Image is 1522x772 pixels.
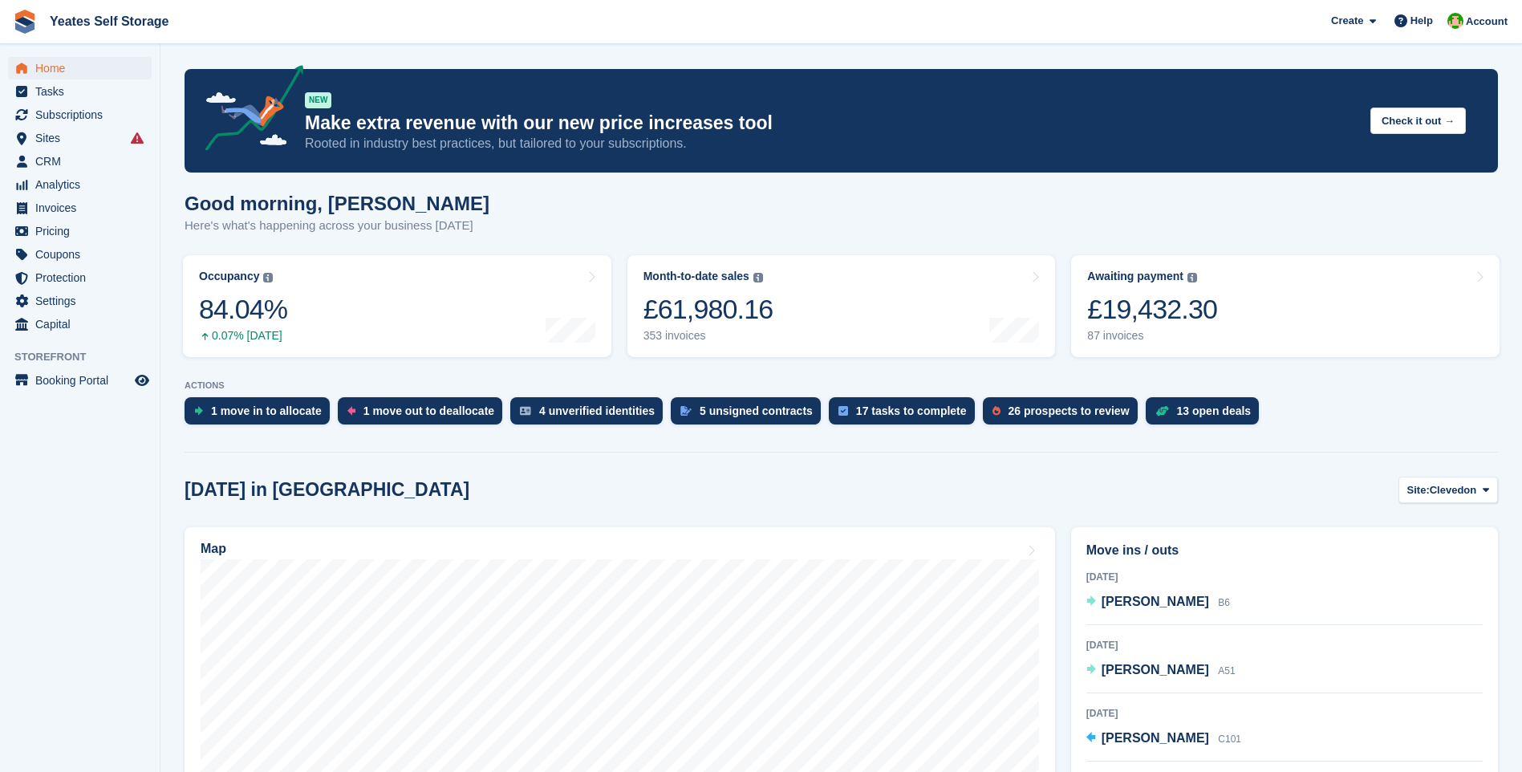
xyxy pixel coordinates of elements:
div: 5 unsigned contracts [700,404,813,417]
img: contract_signature_icon-13c848040528278c33f63329250d36e43548de30e8caae1d1a13099fd9432cc5.svg [680,406,692,416]
div: [DATE] [1086,706,1483,721]
i: Smart entry sync failures have occurred [131,132,144,144]
img: Angela Field [1447,13,1463,29]
a: 4 unverified identities [510,397,671,433]
img: move_outs_to_deallocate_icon-f764333ba52eb49d3ac5e1228854f67142a1ed5810a6f6cc68b1a99e826820c5.svg [347,406,355,416]
p: Make extra revenue with our new price increases tool [305,112,1358,135]
button: Site: Clevedon [1398,477,1498,503]
span: A51 [1218,665,1235,677]
span: Subscriptions [35,104,132,126]
a: menu [8,150,152,173]
p: Rooted in industry best practices, but tailored to your subscriptions. [305,135,1358,152]
div: 4 unverified identities [539,404,655,417]
span: [PERSON_NAME] [1102,731,1209,745]
span: Tasks [35,80,132,103]
div: Month-to-date sales [643,270,749,283]
a: menu [8,290,152,312]
img: verify_identity-adf6edd0f0f0b5bbfe63781bf79b02c33cf7c696d77639b501bdc392416b5a36.svg [520,406,531,416]
span: Settings [35,290,132,312]
a: Occupancy 84.04% 0.07% [DATE] [183,255,611,357]
div: £61,980.16 [643,293,773,326]
p: Here's what's happening across your business [DATE] [185,217,489,235]
img: icon-info-grey-7440780725fd019a000dd9b08b2336e03edf1995a4989e88bcd33f0948082b44.svg [1187,273,1197,282]
div: NEW [305,92,331,108]
span: Capital [35,313,132,335]
div: [DATE] [1086,570,1483,584]
img: task-75834270c22a3079a89374b754ae025e5fb1db73e45f91037f5363f120a921f8.svg [838,406,848,416]
a: [PERSON_NAME] C101 [1086,729,1241,750]
span: Invoices [35,197,132,219]
a: 26 prospects to review [983,397,1146,433]
img: icon-info-grey-7440780725fd019a000dd9b08b2336e03edf1995a4989e88bcd33f0948082b44.svg [263,273,273,282]
a: Awaiting payment £19,432.30 87 invoices [1071,255,1500,357]
span: Coupons [35,243,132,266]
img: prospect-51fa495bee0391a8d652442698ab0144808aea92771e9ea1ae160a38d050c398.svg [992,406,1000,416]
span: Storefront [14,349,160,365]
span: Analytics [35,173,132,196]
a: menu [8,127,152,149]
a: menu [8,173,152,196]
span: Help [1410,13,1433,29]
div: 1 move in to allocate [211,404,322,417]
a: 1 move in to allocate [185,397,338,433]
div: 0.07% [DATE] [199,329,287,343]
a: Yeates Self Storage [43,8,176,35]
a: Month-to-date sales £61,980.16 353 invoices [627,255,1056,357]
div: 1 move out to deallocate [363,404,494,417]
img: price-adjustments-announcement-icon-8257ccfd72463d97f412b2fc003d46551f7dbcb40ab6d574587a9cd5c0d94... [192,65,304,156]
a: menu [8,104,152,126]
span: Sites [35,127,132,149]
img: move_ins_to_allocate_icon-fdf77a2bb77ea45bf5b3d319d69a93e2d87916cf1d5bf7949dd705db3b84f3ca.svg [194,406,203,416]
h2: Move ins / outs [1086,541,1483,560]
span: CRM [35,150,132,173]
a: 5 unsigned contracts [671,397,829,433]
button: Check it out → [1370,108,1466,134]
a: Preview store [132,371,152,390]
span: Booking Portal [35,369,132,392]
span: Protection [35,266,132,289]
div: 26 prospects to review [1009,404,1130,417]
h1: Good morning, [PERSON_NAME] [185,193,489,214]
img: deal-1b604bf984904fb50ccaf53a9ad4b4a5d6e5aea283cecdc64d6e3604feb123c2.svg [1155,405,1169,416]
img: icon-info-grey-7440780725fd019a000dd9b08b2336e03edf1995a4989e88bcd33f0948082b44.svg [753,273,763,282]
a: menu [8,266,152,289]
img: stora-icon-8386f47178a22dfd0bd8f6a31ec36ba5ce8667c1dd55bd0f319d3a0aa187defe.svg [13,10,37,34]
a: menu [8,197,152,219]
a: menu [8,369,152,392]
span: Account [1466,14,1508,30]
a: menu [8,243,152,266]
span: C101 [1218,733,1241,745]
div: £19,432.30 [1087,293,1217,326]
div: 353 invoices [643,329,773,343]
a: 17 tasks to complete [829,397,983,433]
span: [PERSON_NAME] [1102,663,1209,677]
a: 13 open deals [1146,397,1268,433]
span: Clevedon [1430,482,1477,498]
a: menu [8,220,152,242]
div: 17 tasks to complete [856,404,967,417]
a: [PERSON_NAME] B6 [1086,592,1230,613]
a: [PERSON_NAME] A51 [1086,660,1236,681]
a: menu [8,80,152,103]
span: Site: [1407,482,1430,498]
a: menu [8,57,152,79]
span: Home [35,57,132,79]
div: Awaiting payment [1087,270,1183,283]
div: 87 invoices [1087,329,1217,343]
h2: [DATE] in [GEOGRAPHIC_DATA] [185,479,469,501]
a: menu [8,313,152,335]
span: [PERSON_NAME] [1102,595,1209,608]
p: ACTIONS [185,380,1498,391]
span: Create [1331,13,1363,29]
div: Occupancy [199,270,259,283]
div: 84.04% [199,293,287,326]
h2: Map [201,542,226,556]
span: Pricing [35,220,132,242]
a: 1 move out to deallocate [338,397,510,433]
div: [DATE] [1086,638,1483,652]
span: B6 [1218,597,1230,608]
div: 13 open deals [1177,404,1252,417]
